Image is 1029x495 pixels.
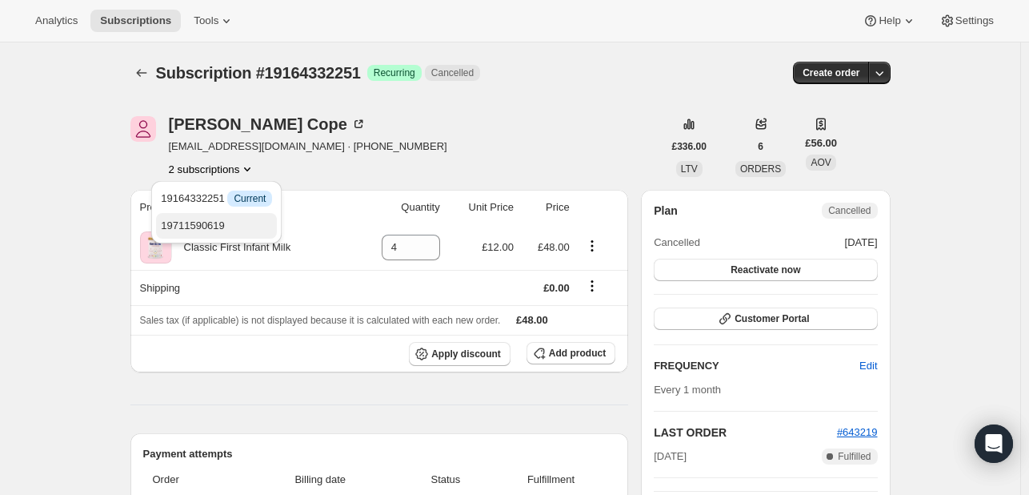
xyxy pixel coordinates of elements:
th: Product [130,190,354,225]
div: [PERSON_NAME] Cope [169,116,366,132]
button: Product actions [169,161,256,177]
span: Cancelled [654,235,700,251]
span: Tools [194,14,218,27]
img: product img [140,231,172,264]
span: £12.00 [482,241,514,253]
button: Apply discount [409,342,510,366]
span: £48.00 [516,314,548,326]
th: Quantity [353,190,445,225]
span: [EMAIL_ADDRESS][DOMAIN_NAME] · [PHONE_NUMBER] [169,139,447,155]
span: [DATE] [654,449,687,465]
span: £56.00 [805,135,837,151]
a: #643219 [837,426,878,438]
span: £48.00 [538,241,570,253]
button: 6 [748,135,773,158]
span: [DATE] [845,235,878,251]
button: 19164332251 InfoCurrent [156,186,277,211]
button: Reactivate now [654,259,877,281]
span: Every 1 month [654,384,721,396]
button: Settings [930,10,1003,32]
h2: LAST ORDER [654,425,837,441]
span: Subscriptions [100,14,171,27]
h2: FREQUENCY [654,358,859,374]
span: LTV [681,163,698,175]
span: Edit [859,358,877,374]
span: Subscription #19164332251 [156,64,361,82]
span: Create order [803,66,859,79]
span: 6 [758,140,763,153]
span: Add product [549,347,606,360]
button: Shipping actions [579,277,605,295]
button: Edit [850,353,887,379]
span: Jamie Cope [130,116,156,142]
th: Unit Price [445,190,519,225]
button: #643219 [837,425,878,441]
span: Sales tax (if applicable) is not displayed because it is calculated with each new order. [140,315,501,326]
button: Product actions [579,237,605,255]
span: Billing date [246,472,396,488]
span: Status [405,472,486,488]
span: AOV [811,157,831,168]
span: Reactivate now [731,264,800,276]
span: Customer Portal [735,312,809,325]
span: Apply discount [431,348,501,360]
span: Current [234,192,266,205]
span: 19711590619 [161,219,225,231]
button: Analytics [26,10,87,32]
span: 19164332251 [161,192,272,204]
th: Price [519,190,575,225]
button: Customer Portal [654,308,877,330]
span: Recurring [374,66,415,79]
h2: Plan [654,203,678,219]
button: Add product [527,342,615,364]
span: ORDERS [740,163,781,175]
span: Fulfilled [838,450,871,463]
button: Help [853,10,926,32]
button: Tools [184,10,244,32]
button: Create order [793,62,869,84]
span: Cancelled [431,66,474,79]
button: Subscriptions [130,62,153,84]
span: Fulfillment [496,472,606,488]
span: £336.00 [672,140,707,153]
button: £336.00 [663,135,716,158]
span: £0.00 [543,282,570,294]
button: 19711590619 [156,213,277,239]
span: Analytics [35,14,78,27]
span: Help [879,14,900,27]
div: Open Intercom Messenger [975,425,1013,463]
h2: Payment attempts [143,446,616,462]
span: Cancelled [828,204,871,217]
button: Subscriptions [90,10,181,32]
span: Settings [955,14,994,27]
th: Shipping [130,270,354,305]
